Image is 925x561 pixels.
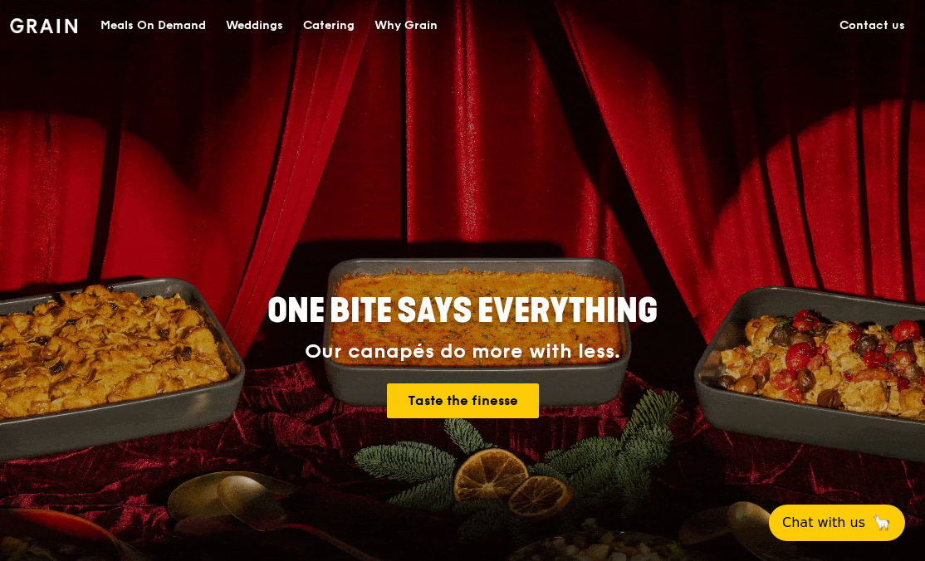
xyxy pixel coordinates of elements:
[374,1,438,51] div: Why Grain
[872,513,892,533] span: 🦙
[10,18,77,33] img: Grain
[164,340,761,363] div: Our canapés do more with less.
[387,383,539,418] a: Taste the finesse
[293,1,365,51] a: Catering
[100,1,206,51] div: Meals On Demand
[267,291,658,331] span: ONE BITE SAYS EVERYTHING
[216,1,293,51] a: Weddings
[303,1,355,51] div: Catering
[365,1,448,51] a: Why Grain
[769,505,905,541] button: Chat with us🦙
[226,1,283,51] div: Weddings
[830,1,915,51] a: Contact us
[782,513,865,533] span: Chat with us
